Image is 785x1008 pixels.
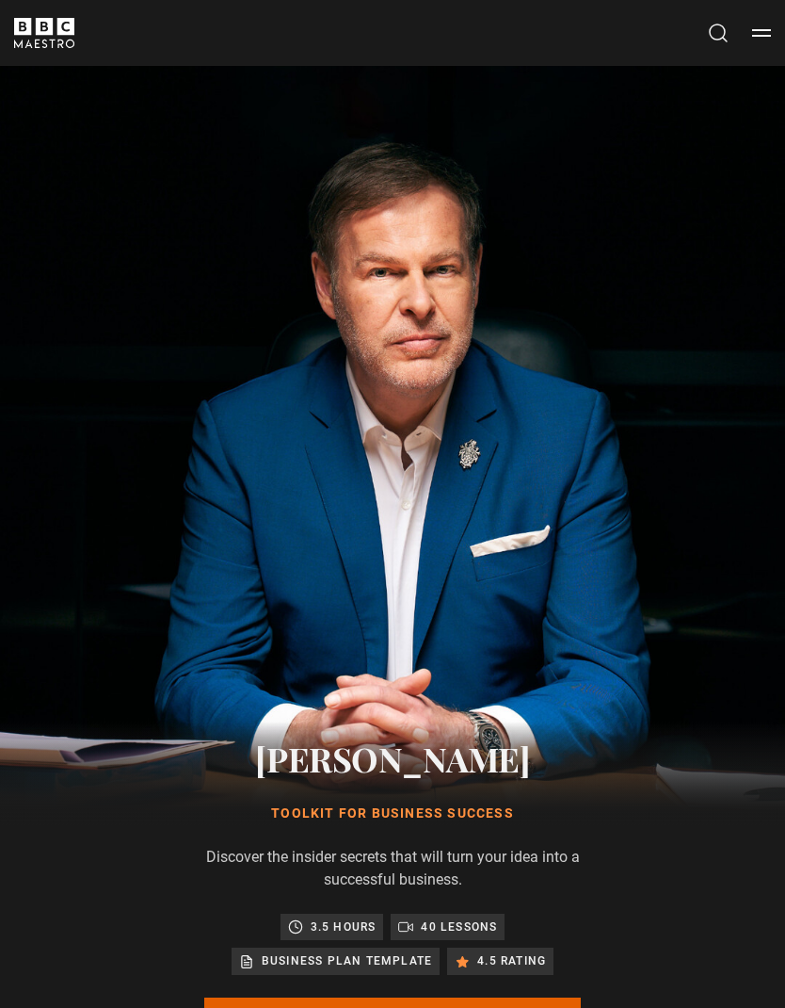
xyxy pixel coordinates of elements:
[204,805,581,823] h1: Toolkit for Business Success
[14,18,74,48] svg: BBC Maestro
[262,951,432,970] p: Business plan template
[204,735,581,782] h2: [PERSON_NAME]
[204,846,581,891] p: Discover the insider secrets that will turn your idea into a successful business.
[752,24,771,42] button: Toggle navigation
[311,918,376,936] p: 3.5 hours
[421,918,497,936] p: 40 lessons
[477,951,546,970] p: 4.5 rating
